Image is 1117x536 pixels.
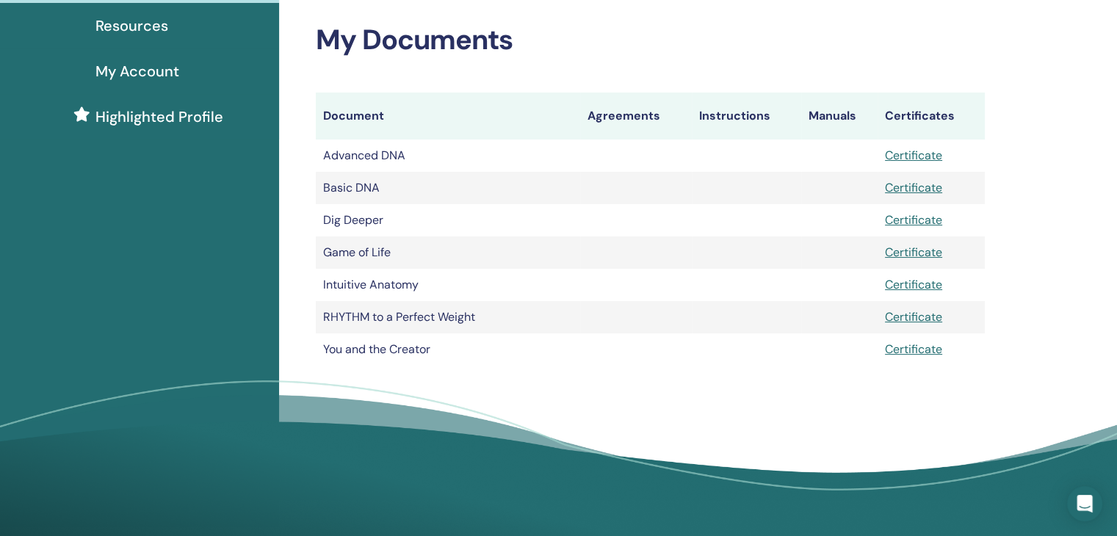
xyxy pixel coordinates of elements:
div: Open Intercom Messenger [1067,486,1102,521]
td: Intuitive Anatomy [316,269,580,301]
th: Document [316,93,580,140]
div: [PERSON_NAME]: [DOMAIN_NAME] [38,38,210,50]
a: Certificate [885,309,942,325]
img: logo_orange.svg [24,23,35,35]
a: Certificate [885,212,942,228]
a: Certificate [885,277,942,292]
td: Dig Deeper [316,204,580,236]
img: tab_keywords_by_traffic_grey.svg [155,85,167,97]
span: Highlighted Profile [95,106,223,128]
a: Certificate [885,148,942,163]
a: Certificate [885,341,942,357]
td: Advanced DNA [316,140,580,172]
a: Certificate [885,180,942,195]
td: You and the Creator [316,333,580,366]
div: v 4.0.25 [41,23,72,35]
th: Certificates [878,93,985,140]
td: RHYTHM to a Perfect Weight [316,301,580,333]
a: Certificate [885,245,942,260]
span: My Account [95,60,179,82]
td: Game of Life [316,236,580,269]
th: Agreements [580,93,692,140]
span: Resources [95,15,168,37]
th: Instructions [692,93,801,140]
td: Basic DNA [316,172,580,204]
h2: My Documents [316,23,985,57]
th: Manuals [801,93,878,140]
div: Palavras-chave [171,87,236,96]
div: Domínio [77,87,112,96]
img: tab_domain_overview_orange.svg [61,85,73,97]
img: website_grey.svg [24,38,35,50]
